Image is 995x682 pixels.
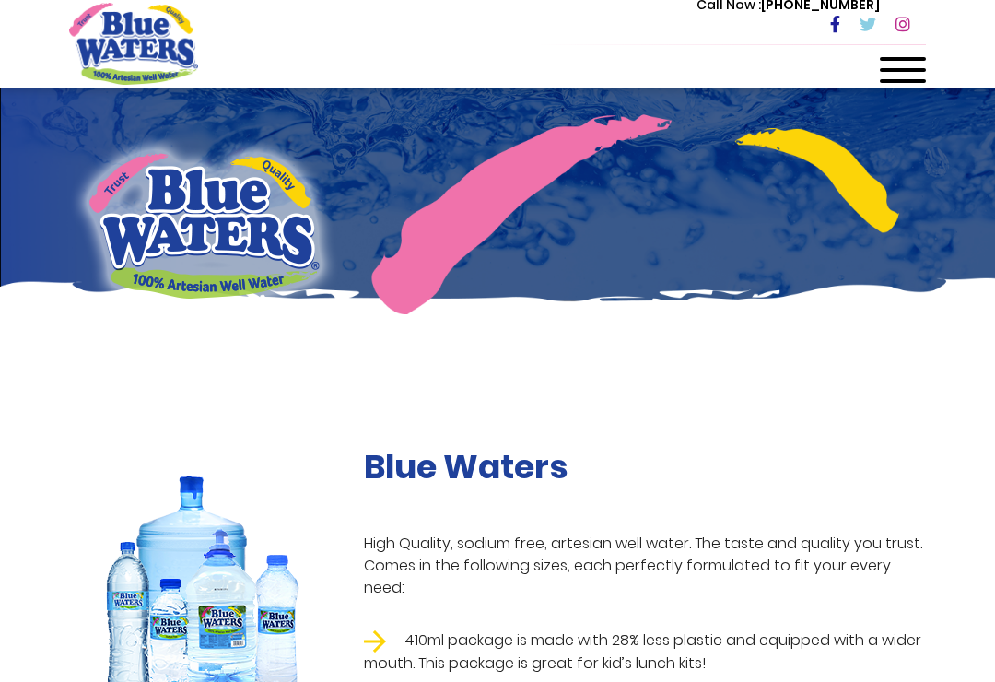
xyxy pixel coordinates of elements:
a: store logo [69,3,198,84]
p: High Quality, sodium free, artesian well water. The taste and quality you trust. Comes in the fol... [364,533,926,599]
h2: Blue Waters [364,447,926,487]
li: 410ml package is made with 28% less plastic and equipped with a wider mouth. This package is grea... [364,629,926,675]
